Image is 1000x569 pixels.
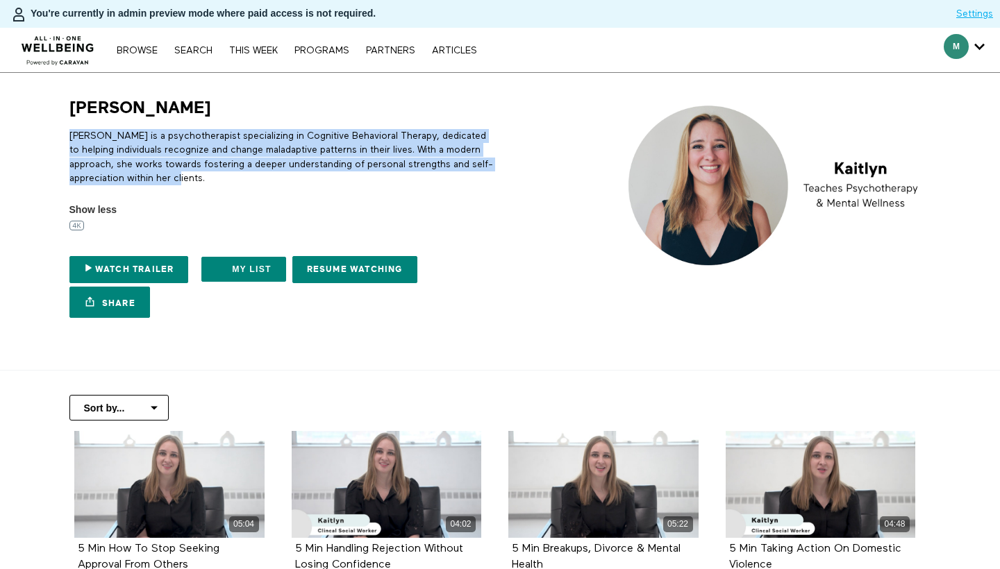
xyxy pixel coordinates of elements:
[425,46,484,56] a: ARTICLES
[74,431,265,538] a: 5 Min How To Stop Seeking Approval From Others 05:04
[69,203,117,217] span: Show less
[10,6,27,23] img: person-bdfc0eaa9744423c596e6e1c01710c89950b1dff7c83b5d61d716cfd8139584f.svg
[292,431,482,538] a: 5 Min Handling Rejection Without Losing Confidence 04:02
[69,129,495,185] p: [PERSON_NAME] is a psychotherapist specializing in Cognitive Behavioral Therapy, dedicated to hel...
[229,516,259,532] div: 05:04
[110,43,483,57] nav: Primary
[69,97,211,119] h1: [PERSON_NAME]
[508,431,699,538] a: 5 Min Breakups, Divorce & Mental Health 05:22
[69,256,189,284] a: Watch Trailer
[110,46,165,56] a: Browse
[726,431,916,538] a: 5 Min Taking Action On Domestic Violence 04:48
[16,26,100,67] img: CARAVAN
[69,221,84,230] img: 4K badge
[359,46,422,56] a: PARTNERS
[167,46,219,56] a: Search
[617,97,931,274] img: Kaitlyn
[933,28,995,72] div: Secondary
[880,516,910,532] div: 04:48
[292,256,417,284] a: Resume Watching
[201,257,286,282] button: My list
[222,46,285,56] a: THIS WEEK
[663,516,693,532] div: 05:22
[446,516,476,532] div: 04:02
[287,46,356,56] a: PROGRAMS
[956,7,993,21] a: Settings
[69,287,150,318] a: Share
